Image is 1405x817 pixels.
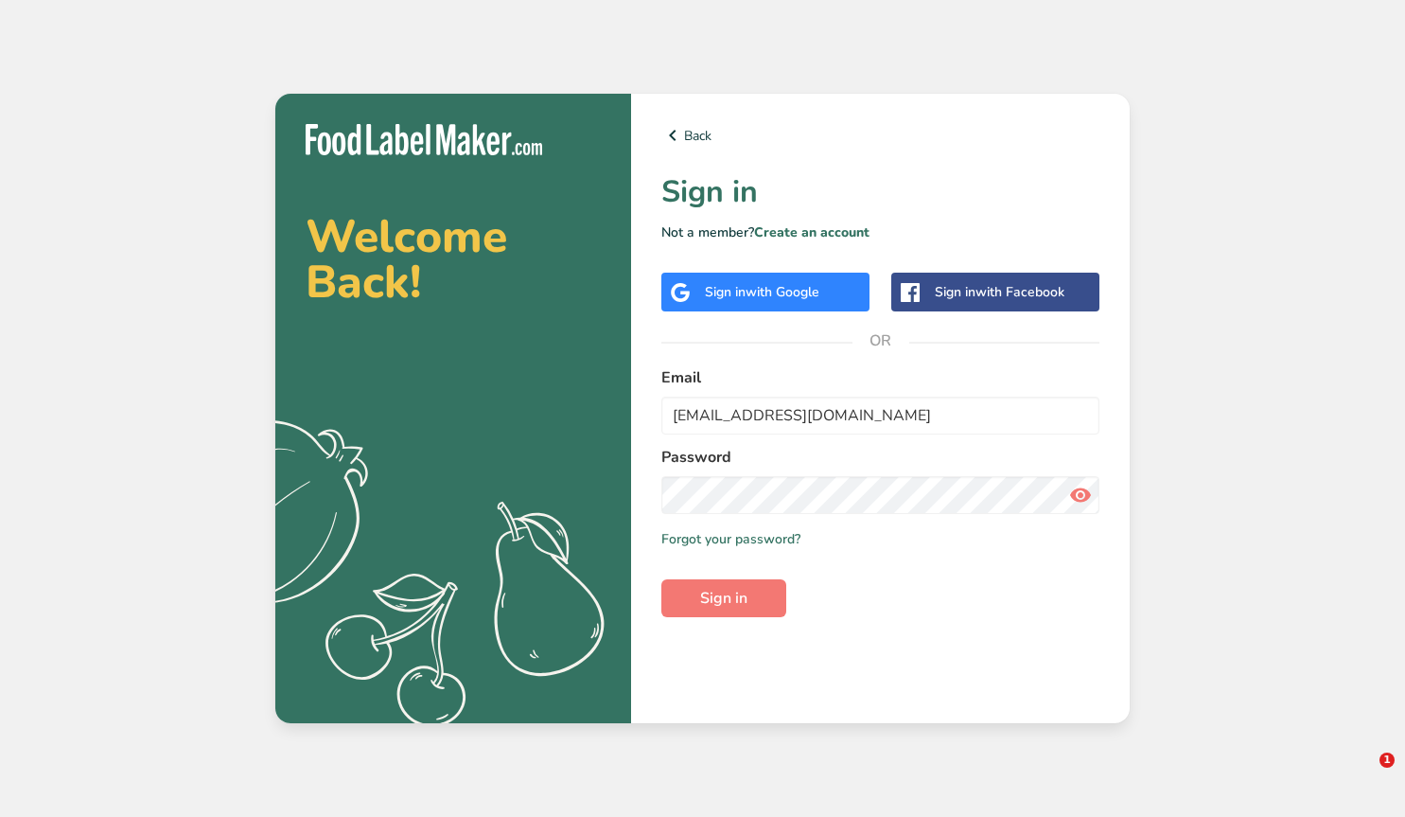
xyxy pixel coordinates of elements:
a: Back [661,124,1099,147]
h2: Welcome Back! [306,214,601,305]
input: Enter Your Email [661,397,1099,435]
span: Sign in [700,587,747,610]
div: Sign in [935,282,1064,302]
button: Sign in [661,579,786,617]
span: OR [852,312,909,369]
img: Food Label Maker [306,124,542,155]
span: 1 [1379,753,1395,768]
a: Create an account [754,223,869,241]
a: Forgot your password? [661,529,800,549]
label: Email [661,366,1099,389]
p: Not a member? [661,222,1099,242]
iframe: Intercom live chat [1341,753,1386,798]
h1: Sign in [661,169,1099,215]
span: with Google [746,283,819,301]
div: Sign in [705,282,819,302]
span: with Facebook [975,283,1064,301]
label: Password [661,446,1099,469]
